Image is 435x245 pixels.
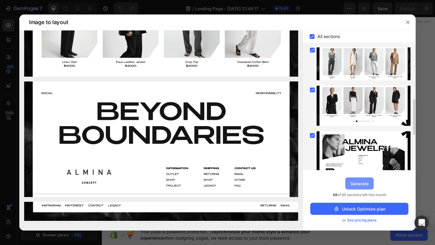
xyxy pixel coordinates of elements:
[333,206,385,212] div: Unlock Optimize plan
[141,161,222,166] div: Start with Generating from URL or image
[347,217,376,223] span: See pricing plans
[310,203,408,215] button: Unlock Optimize plan
[137,127,179,139] button: Add sections
[310,217,408,223] div: or
[333,192,386,198] span: of 60 sections left this month
[350,180,369,187] div: Generate
[345,177,374,189] button: Generate
[333,192,337,197] span: 48
[414,215,429,230] div: Open Intercom Messenger
[29,19,68,26] span: Image to layout
[317,33,340,40] span: All sections
[182,127,225,139] button: Add elements
[145,115,218,122] div: Start with Sections from sidebar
